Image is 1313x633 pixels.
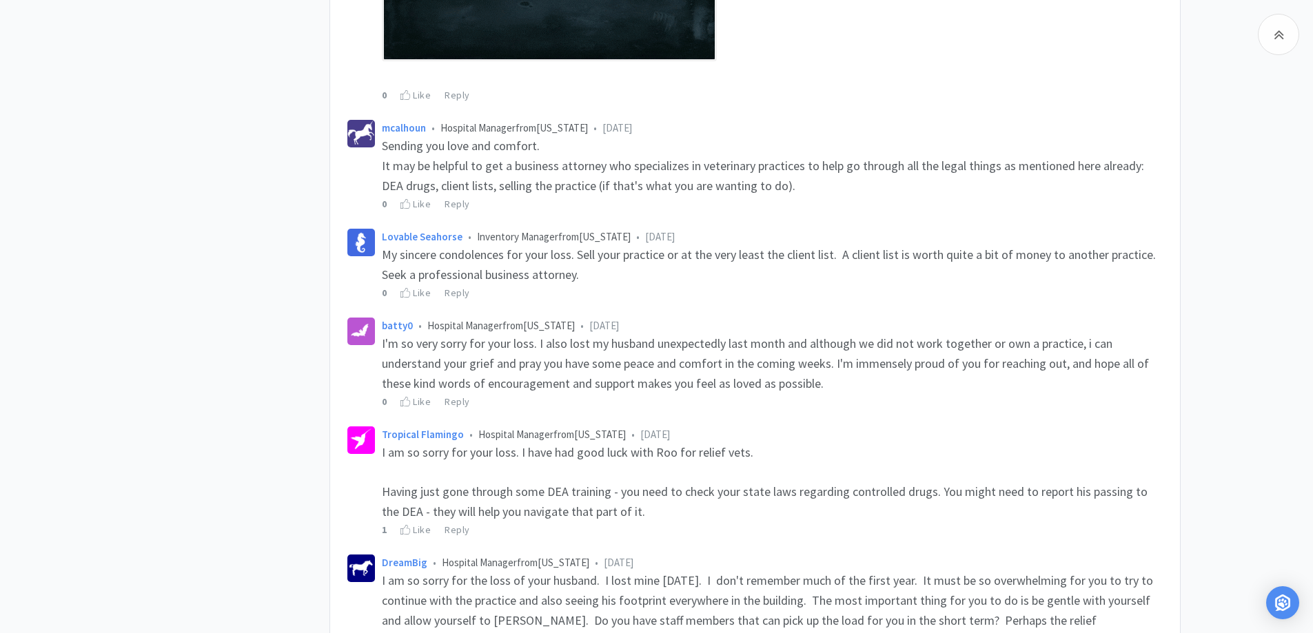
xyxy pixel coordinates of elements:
[1266,586,1299,619] div: Open Intercom Messenger
[445,394,470,409] div: Reply
[636,230,640,243] span: •
[382,335,1152,391] span: I'm so very sorry for your loss. I also lost my husband unexpectedly last month and although we d...
[382,556,427,569] a: DreamBig
[445,87,470,103] div: Reply
[431,121,435,134] span: •
[593,121,597,134] span: •
[382,247,1159,282] span: My sincere condolences for your loss. Sell your practice or at the very least the client list. A ...
[580,319,584,332] span: •
[400,196,431,211] div: Like
[382,89,387,101] strong: 0
[433,556,436,569] span: •
[382,229,1163,245] div: Inventory Manager from [US_STATE]
[445,285,470,300] div: Reply
[382,319,413,332] a: batty0
[382,484,1150,519] span: Having just gone through some DEA training - you need to check your state laws regarding controll...
[469,428,473,441] span: •
[400,87,431,103] div: Like
[382,444,753,460] span: I am so sorry for your loss. I have had good luck with Roo for relief vets.
[382,198,387,210] strong: 0
[382,230,462,243] a: Lovable Seahorse
[382,120,1163,136] div: Hospital Manager from [US_STATE]
[468,230,471,243] span: •
[382,318,1163,334] div: Hospital Manager from [US_STATE]
[640,428,670,441] span: [DATE]
[418,319,422,332] span: •
[382,138,540,154] span: Sending you love and comfort.
[382,523,387,536] strong: 1
[595,556,598,569] span: •
[400,394,431,409] div: Like
[382,426,1163,443] div: Hospital Manager from [US_STATE]
[445,196,470,211] div: Reply
[400,522,431,537] div: Like
[589,319,619,332] span: [DATE]
[382,287,387,299] strong: 0
[382,554,1163,571] div: Hospital Manager from [US_STATE]
[604,556,633,569] span: [DATE]
[382,121,426,134] a: mcalhoun
[602,121,632,134] span: [DATE]
[631,428,635,441] span: •
[445,522,470,537] div: Reply
[382,428,464,441] a: Tropical Flamingo
[382,158,1147,194] span: It may be helpful to get a business attorney who specializes in veterinary practices to help go t...
[400,285,431,300] div: Like
[645,230,675,243] span: [DATE]
[382,395,387,408] strong: 0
